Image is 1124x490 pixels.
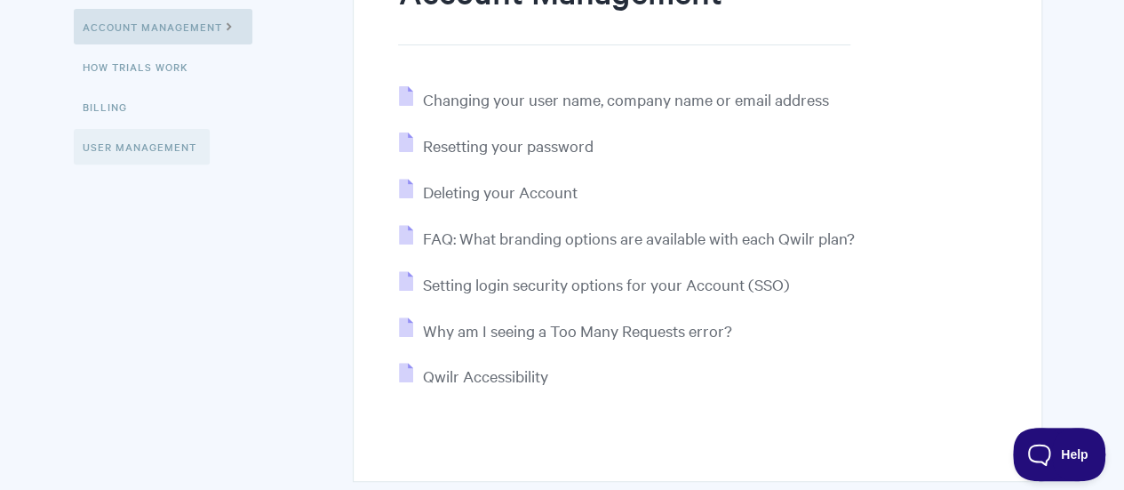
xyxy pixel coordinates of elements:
[399,274,789,294] a: Setting login security options for your Account (SSO)
[422,181,577,202] span: Deleting your Account
[399,89,828,109] a: Changing your user name, company name or email address
[399,181,577,202] a: Deleting your Account
[399,320,731,341] a: Why am I seeing a Too Many Requests error?
[422,320,731,341] span: Why am I seeing a Too Many Requests error?
[422,135,593,156] span: Resetting your password
[83,89,140,125] a: Billing
[1013,428,1106,481] iframe: Toggle Customer Support
[83,49,202,84] a: How Trials Work
[74,9,252,44] a: Account Management
[422,89,828,109] span: Changing your user name, company name or email address
[399,228,854,248] a: FAQ: What branding options are available with each Qwilr plan?
[422,274,789,294] span: Setting login security options for your Account (SSO)
[422,228,854,248] span: FAQ: What branding options are available with each Qwilr plan?
[422,365,547,386] span: Qwilr Accessibility
[399,135,593,156] a: Resetting your password
[74,129,210,165] a: User Management
[399,365,547,386] a: Qwilr Accessibility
